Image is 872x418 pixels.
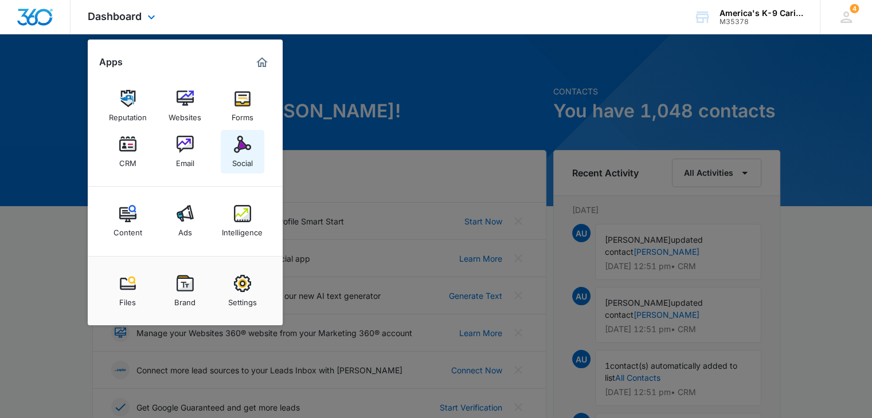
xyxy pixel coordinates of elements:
div: Brand [174,292,195,307]
div: Ads [178,222,192,237]
div: Social [232,153,253,168]
div: notifications count [850,4,859,13]
h2: Apps [99,57,123,68]
a: CRM [106,130,150,173]
a: Marketing 360® Dashboard [253,53,271,72]
a: Reputation [106,84,150,128]
div: Content [114,222,142,237]
a: Forms [221,84,264,128]
div: Websites [169,107,201,122]
a: Brand [163,269,207,313]
a: Settings [221,269,264,313]
a: Social [221,130,264,173]
div: Email [176,153,194,168]
div: account name [720,9,803,18]
span: 4 [850,4,859,13]
a: Websites [163,84,207,128]
a: Ads [163,199,207,243]
a: Files [106,269,150,313]
a: Content [106,199,150,243]
div: Files [119,292,136,307]
div: Forms [232,107,253,122]
a: Email [163,130,207,173]
div: account id [720,18,803,26]
div: CRM [119,153,136,168]
div: Settings [228,292,257,307]
div: Intelligence [222,222,263,237]
a: Intelligence [221,199,264,243]
div: Reputation [109,107,147,122]
span: Dashboard [88,10,142,22]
